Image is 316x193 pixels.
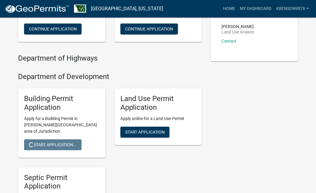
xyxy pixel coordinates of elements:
[24,115,99,134] p: Apply for a Building Permit in [PERSON_NAME][GEOGRAPHIC_DATA] area of Jurisdiction
[24,173,99,191] h5: Septic Permit Application
[74,5,86,13] img: Benton County, Minnesota
[222,39,237,43] a: Contact
[120,24,178,34] button: Continue Application
[120,115,196,122] p: Apply online for a Land Use Permit
[24,24,82,34] button: Continue Application
[222,24,254,29] p: [PERSON_NAME]
[18,72,202,81] h4: Department of Development
[29,142,77,147] span: Start Application...
[24,139,82,150] button: Start Application...
[120,94,196,112] h5: Land Use Permit Application
[237,3,274,14] a: My Dashboard
[274,3,311,14] a: Kbenson9876
[125,129,165,134] span: Start Application
[222,30,254,34] p: Land Use Analyst
[91,4,163,14] a: [GEOGRAPHIC_DATA], [US_STATE]
[18,54,202,63] h4: Department of Highways
[120,127,169,138] button: Start Application
[24,94,99,112] h5: Building Permit Application
[221,3,237,14] a: Home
